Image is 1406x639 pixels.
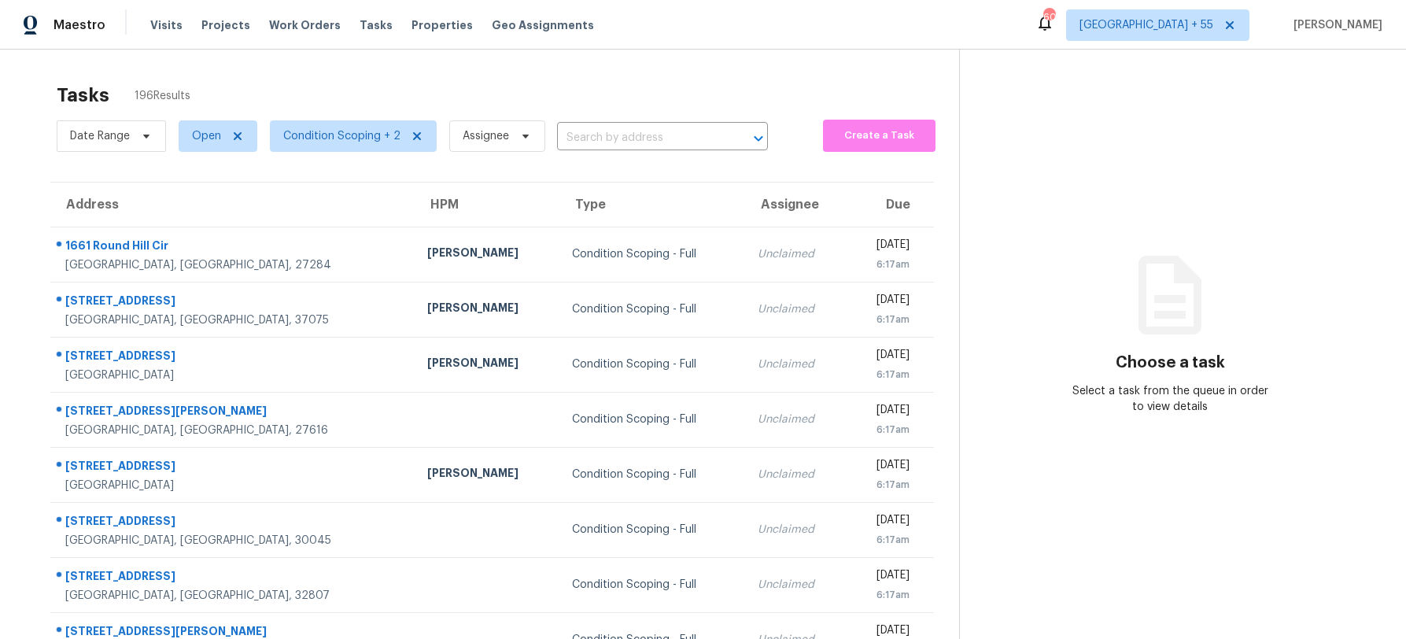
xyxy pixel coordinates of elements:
[1079,17,1213,33] span: [GEOGRAPHIC_DATA] + 55
[427,245,547,264] div: [PERSON_NAME]
[65,293,402,312] div: [STREET_ADDRESS]
[847,183,934,227] th: Due
[1287,17,1382,33] span: [PERSON_NAME]
[745,183,847,227] th: Assignee
[747,127,769,150] button: Open
[831,127,928,145] span: Create a Task
[65,423,402,438] div: [GEOGRAPHIC_DATA], [GEOGRAPHIC_DATA], 27616
[758,301,834,317] div: Unclaimed
[65,533,402,549] div: [GEOGRAPHIC_DATA], [GEOGRAPHIC_DATA], 30045
[758,467,834,482] div: Unclaimed
[859,457,910,477] div: [DATE]
[859,567,910,587] div: [DATE]
[1043,9,1054,25] div: 608
[269,17,341,33] span: Work Orders
[758,522,834,537] div: Unclaimed
[492,17,594,33] span: Geo Assignments
[859,312,910,327] div: 6:17am
[572,467,733,482] div: Condition Scoping - Full
[192,128,221,144] span: Open
[572,522,733,537] div: Condition Scoping - Full
[150,17,183,33] span: Visits
[65,312,402,328] div: [GEOGRAPHIC_DATA], [GEOGRAPHIC_DATA], 37075
[758,577,834,593] div: Unclaimed
[65,257,402,273] div: [GEOGRAPHIC_DATA], [GEOGRAPHIC_DATA], 27284
[427,465,547,485] div: [PERSON_NAME]
[557,126,724,150] input: Search by address
[54,17,105,33] span: Maestro
[411,17,473,33] span: Properties
[283,128,400,144] span: Condition Scoping + 2
[758,246,834,262] div: Unclaimed
[65,238,402,257] div: 1661 Round Hill Cir
[70,128,130,144] span: Date Range
[823,120,935,152] button: Create a Task
[57,87,109,103] h2: Tasks
[859,512,910,532] div: [DATE]
[65,588,402,604] div: [GEOGRAPHIC_DATA], [GEOGRAPHIC_DATA], 32807
[65,403,402,423] div: [STREET_ADDRESS][PERSON_NAME]
[859,237,910,257] div: [DATE]
[65,458,402,478] div: [STREET_ADDRESS]
[65,513,402,533] div: [STREET_ADDRESS]
[859,402,910,422] div: [DATE]
[758,356,834,372] div: Unclaimed
[859,367,910,382] div: 6:17am
[859,257,910,272] div: 6:17am
[572,301,733,317] div: Condition Scoping - Full
[559,183,745,227] th: Type
[572,577,733,593] div: Condition Scoping - Full
[201,17,250,33] span: Projects
[758,412,834,427] div: Unclaimed
[415,183,559,227] th: HPM
[427,355,547,375] div: [PERSON_NAME]
[65,348,402,368] div: [STREET_ADDRESS]
[572,356,733,372] div: Condition Scoping - Full
[859,422,910,438] div: 6:17am
[50,183,415,227] th: Address
[859,477,910,493] div: 6:17am
[463,128,509,144] span: Assignee
[360,20,393,31] span: Tasks
[859,532,910,548] div: 6:17am
[859,292,910,312] div: [DATE]
[427,300,547,319] div: [PERSON_NAME]
[1065,383,1276,415] div: Select a task from the queue in order to view details
[572,412,733,427] div: Condition Scoping - Full
[859,587,910,603] div: 6:17am
[135,88,190,104] span: 196 Results
[572,246,733,262] div: Condition Scoping - Full
[859,347,910,367] div: [DATE]
[65,368,402,383] div: [GEOGRAPHIC_DATA]
[65,568,402,588] div: [STREET_ADDRESS]
[65,478,402,493] div: [GEOGRAPHIC_DATA]
[1116,355,1225,371] h3: Choose a task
